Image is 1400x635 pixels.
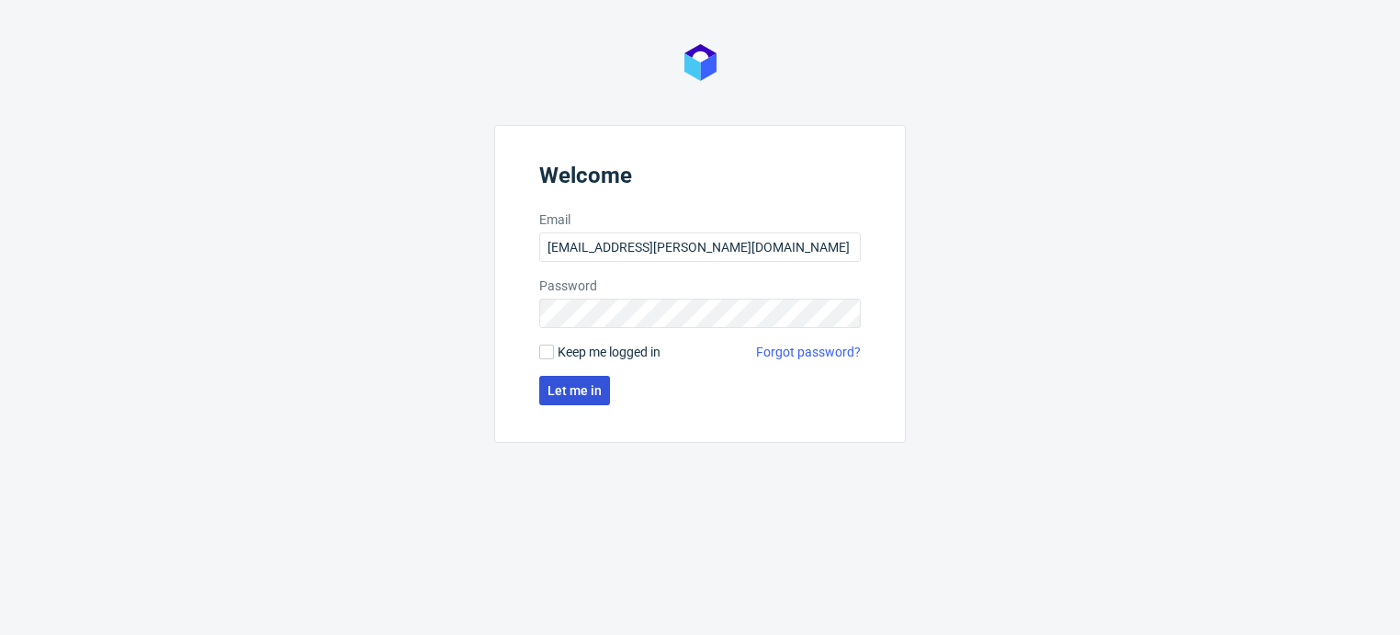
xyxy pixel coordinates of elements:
[539,376,610,405] button: Let me in
[539,210,861,229] label: Email
[548,384,602,397] span: Let me in
[539,232,861,262] input: you@youremail.com
[558,343,660,361] span: Keep me logged in
[539,163,861,196] header: Welcome
[539,277,861,295] label: Password
[756,343,861,361] a: Forgot password?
